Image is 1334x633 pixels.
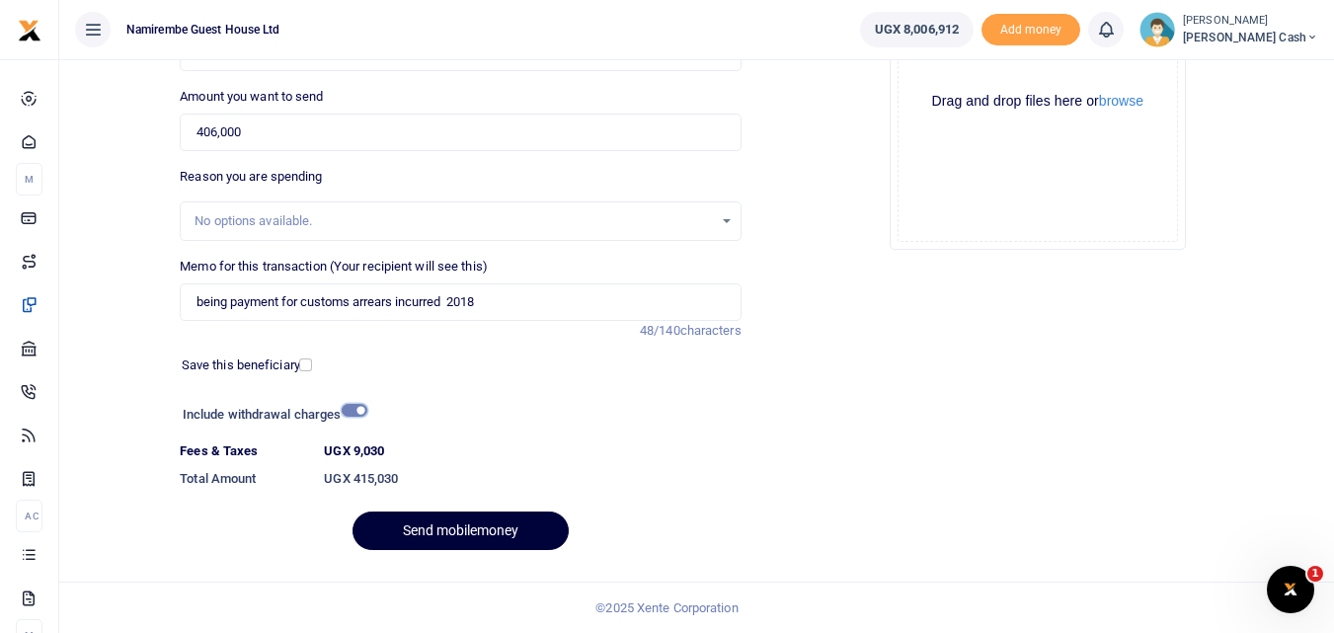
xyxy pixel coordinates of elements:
div: No options available. [195,211,712,231]
button: browse [1099,94,1143,108]
h6: Include withdrawal charges [183,407,358,423]
span: Add money [981,14,1080,46]
small: [PERSON_NAME] [1183,13,1318,30]
li: M [16,163,42,196]
span: 1 [1307,566,1323,582]
li: Ac [16,500,42,532]
span: 48/140 [640,323,680,338]
div: Drag and drop files here or [899,92,1177,111]
span: Namirembe Guest House Ltd [118,21,288,39]
li: Wallet ballance [852,12,981,47]
a: logo-small logo-large logo-large [18,22,41,37]
img: logo-small [18,19,41,42]
span: characters [680,323,742,338]
a: profile-user [PERSON_NAME] [PERSON_NAME] Cash [1139,12,1318,47]
dt: Fees & Taxes [172,441,316,461]
li: Toup your wallet [981,14,1080,46]
button: Send mobilemoney [353,512,569,550]
a: UGX 8,006,912 [860,12,974,47]
label: Reason you are spending [180,167,322,187]
input: UGX [180,114,741,151]
span: [PERSON_NAME] Cash [1183,29,1318,46]
label: UGX 9,030 [324,441,384,461]
label: Save this beneficiary [182,356,300,375]
label: Memo for this transaction (Your recipient will see this) [180,257,488,277]
a: Add money [981,21,1080,36]
h6: Total Amount [180,471,308,487]
h6: UGX 415,030 [324,471,741,487]
span: UGX 8,006,912 [875,20,959,40]
img: profile-user [1139,12,1175,47]
label: Amount you want to send [180,87,323,107]
input: Enter extra information [180,283,741,321]
iframe: Intercom live chat [1267,566,1314,613]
